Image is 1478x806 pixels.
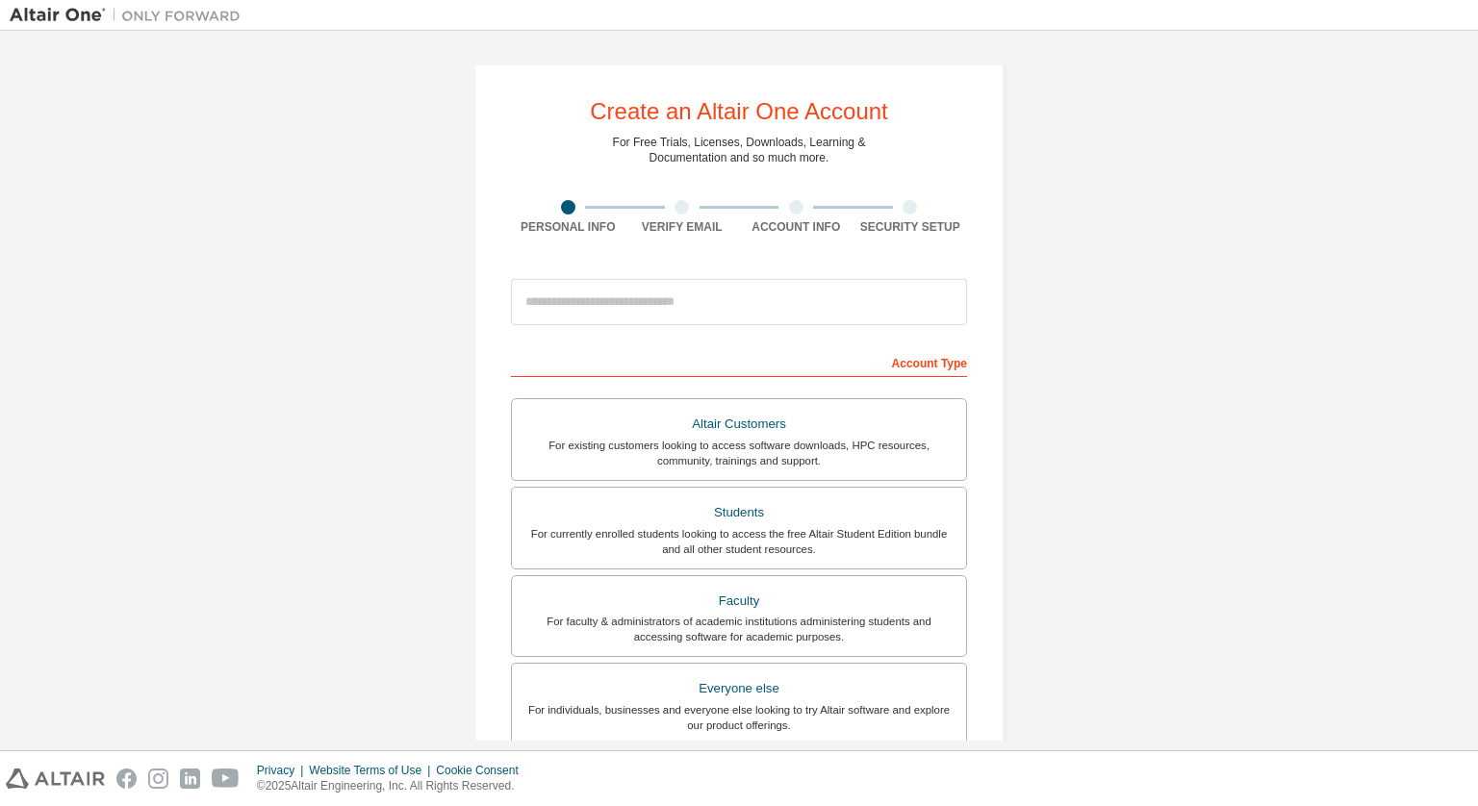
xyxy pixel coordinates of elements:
div: Create an Altair One Account [590,100,888,123]
div: For currently enrolled students looking to access the free Altair Student Edition bundle and all ... [523,526,955,557]
img: instagram.svg [148,768,168,789]
p: © 2025 Altair Engineering, Inc. All Rights Reserved. [257,778,530,794]
div: Account Type [511,346,967,377]
div: For existing customers looking to access software downloads, HPC resources, community, trainings ... [523,438,955,468]
div: Faculty [523,588,955,615]
div: Verify Email [625,219,740,235]
div: Everyone else [523,675,955,702]
div: Account Info [739,219,854,235]
img: Altair One [10,6,250,25]
img: facebook.svg [116,768,137,789]
img: youtube.svg [212,768,240,789]
div: Cookie Consent [436,763,529,778]
div: For individuals, businesses and everyone else looking to try Altair software and explore our prod... [523,702,955,733]
div: Website Terms of Use [309,763,436,778]
div: For faculty & administrators of academic institutions administering students and accessing softwa... [523,614,955,644]
img: linkedin.svg [180,768,200,789]
img: altair_logo.svg [6,768,105,789]
div: Altair Customers [523,411,955,438]
div: Security Setup [854,219,968,235]
div: For Free Trials, Licenses, Downloads, Learning & Documentation and so much more. [613,135,866,165]
div: Students [523,499,955,526]
div: Privacy [257,763,309,778]
div: Personal Info [511,219,625,235]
